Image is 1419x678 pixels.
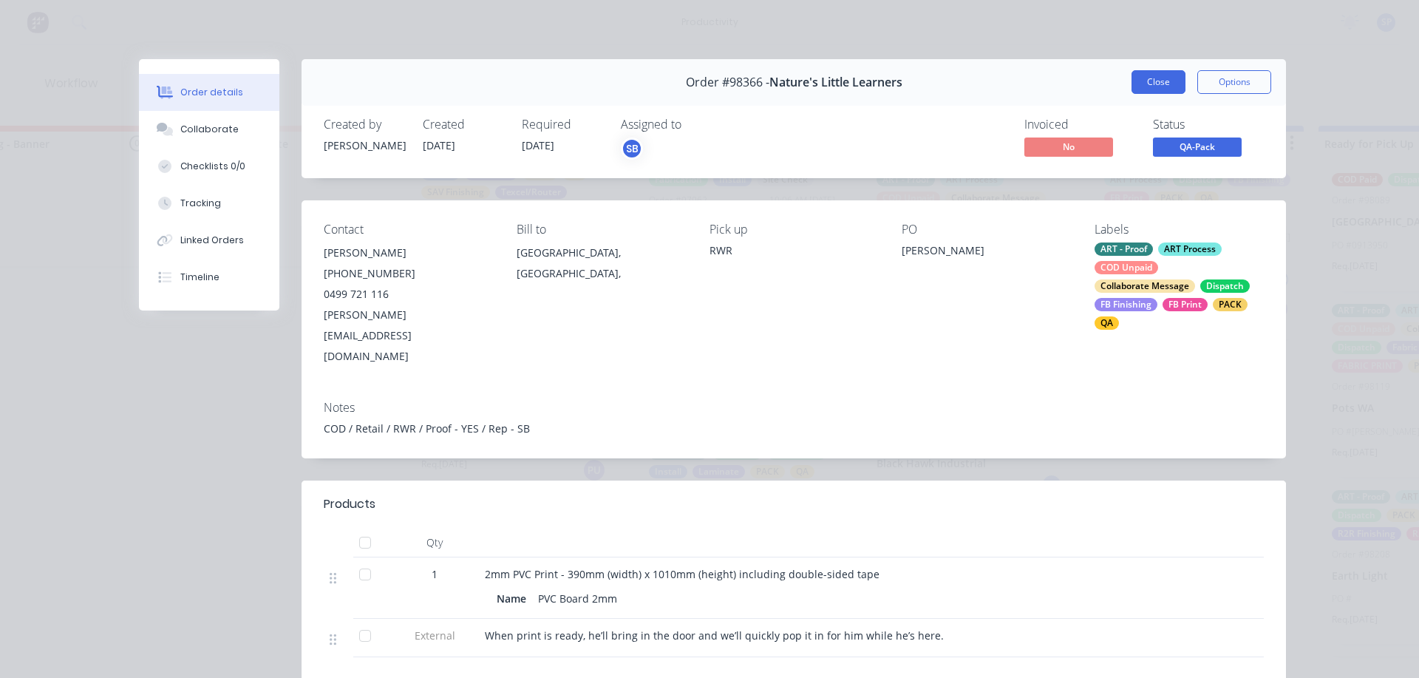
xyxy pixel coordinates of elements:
[1200,279,1250,293] div: Dispatch
[1213,298,1248,311] div: PACK
[902,223,1071,237] div: PO
[485,628,944,643] span: When print is ready, he’ll bring in the door and we’ll quickly pop it in for him while he’s here.
[517,243,686,284] div: [GEOGRAPHIC_DATA], [GEOGRAPHIC_DATA],
[485,567,879,581] span: 2mm PVC Print - 390mm (width) x 1010mm (height) including double-sided tape
[180,123,239,136] div: Collaborate
[902,243,1071,263] div: [PERSON_NAME]
[1153,138,1242,160] button: QA-Pack
[532,588,623,609] div: PVC Board 2mm
[324,421,1264,436] div: COD / Retail / RWR / Proof - YES / Rep - SB
[1095,279,1195,293] div: Collaborate Message
[497,588,532,609] div: Name
[1095,243,1153,256] div: ART - Proof
[324,223,493,237] div: Contact
[423,118,504,132] div: Created
[423,138,455,152] span: [DATE]
[1024,138,1113,156] span: No
[139,74,279,111] button: Order details
[709,223,879,237] div: Pick up
[139,111,279,148] button: Collaborate
[522,138,554,152] span: [DATE]
[139,185,279,222] button: Tracking
[1095,261,1158,274] div: COD Unpaid
[390,528,479,557] div: Qty
[324,118,405,132] div: Created by
[324,263,493,284] div: [PHONE_NUMBER]
[180,86,243,99] div: Order details
[517,223,686,237] div: Bill to
[324,243,493,367] div: [PERSON_NAME][PHONE_NUMBER]0499 721 116[PERSON_NAME][EMAIL_ADDRESS][DOMAIN_NAME]
[522,118,603,132] div: Required
[1153,118,1264,132] div: Status
[1153,138,1242,156] span: QA-Pack
[1095,223,1264,237] div: Labels
[709,243,879,258] div: RWR
[621,138,643,160] button: SB
[324,243,493,263] div: [PERSON_NAME]
[324,401,1264,415] div: Notes
[1132,70,1185,94] button: Close
[1197,70,1271,94] button: Options
[1095,298,1157,311] div: FB Finishing
[180,197,221,210] div: Tracking
[324,284,493,305] div: 0499 721 116
[517,243,686,290] div: [GEOGRAPHIC_DATA], [GEOGRAPHIC_DATA],
[139,222,279,259] button: Linked Orders
[139,259,279,296] button: Timeline
[324,305,493,367] div: [PERSON_NAME][EMAIL_ADDRESS][DOMAIN_NAME]
[324,138,405,153] div: [PERSON_NAME]
[180,160,245,173] div: Checklists 0/0
[432,566,438,582] span: 1
[324,495,375,513] div: Products
[769,75,902,89] span: Nature's Little Learners
[180,271,220,284] div: Timeline
[1024,118,1135,132] div: Invoiced
[180,234,244,247] div: Linked Orders
[621,118,769,132] div: Assigned to
[686,75,769,89] span: Order #98366 -
[1095,316,1119,330] div: QA
[1163,298,1208,311] div: FB Print
[396,628,473,643] span: External
[139,148,279,185] button: Checklists 0/0
[1158,243,1222,256] div: ART Process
